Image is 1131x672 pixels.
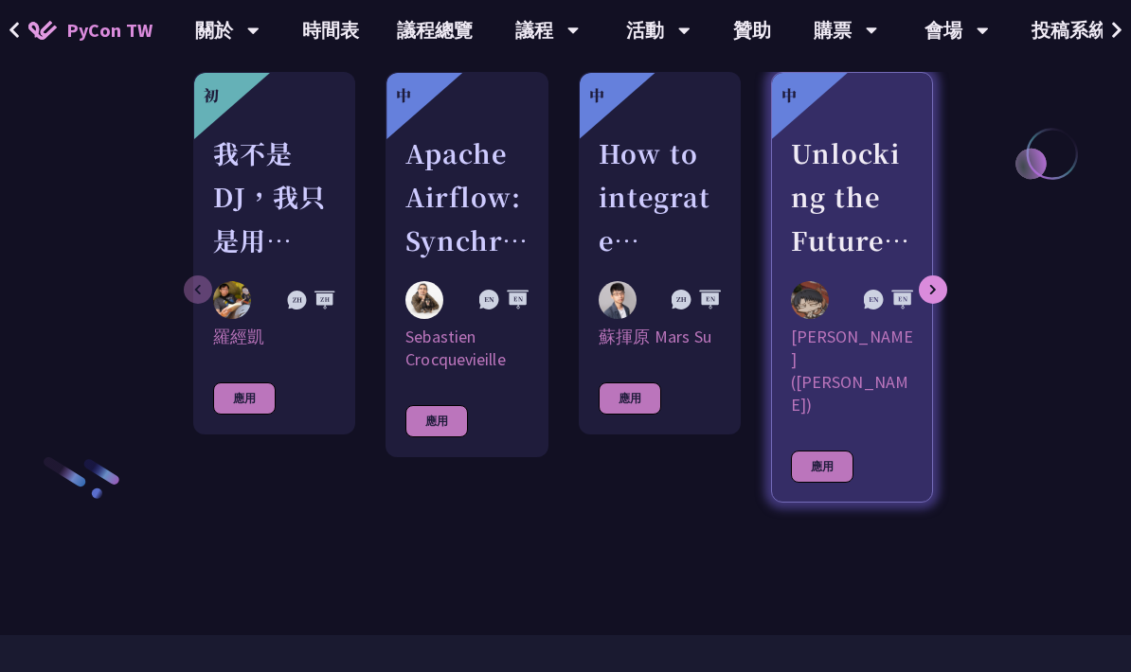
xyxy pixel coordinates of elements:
div: 初 [204,84,219,107]
span: PyCon TW [66,16,153,44]
div: Apache Airflow: Synchronizing Datasets across Multiple instances [405,132,528,262]
div: 應用 [213,382,276,415]
a: 中 Unlocking the Future of Data Pipelines - Apache Airflow 3 李唯 (Wei Lee) [PERSON_NAME] ([PERSON_N... [771,72,933,503]
img: Sebastien Crocquevieille [405,281,443,319]
img: 蘇揮原 Mars Su [599,281,637,319]
img: Home icon of PyCon TW 2025 [28,21,57,40]
a: 中 Apache Airflow: Synchronizing Datasets across Multiple instances Sebastien Crocquevieille Sebas... [386,72,548,457]
div: 中 [589,84,604,107]
div: How to integrate python tools with Apache Iceberg to build ETLT pipeline on Shift-Left Architecture [599,132,721,262]
a: 中 How to integrate python tools with Apache Iceberg to build ETLT pipeline on Shift-Left Architec... [579,72,741,434]
div: 蘇揮原 Mars Su [599,326,721,348]
div: 羅經凱 [213,326,335,348]
div: 我不是 DJ，我只是用 Python 做了一個會聽歌的工具 [213,132,335,262]
img: 李唯 (Wei Lee) [791,281,829,319]
div: 中 [781,84,797,107]
div: [PERSON_NAME] ([PERSON_NAME]) [791,326,913,416]
div: 中 [396,84,411,107]
div: 應用 [405,405,468,437]
div: Sebastien Crocquevieille [405,326,528,371]
img: 羅經凱 [213,281,251,319]
div: Unlocking the Future of Data Pipelines - Apache Airflow 3 [791,132,913,262]
div: 應用 [599,382,661,415]
div: 應用 [791,451,853,483]
a: 初 我不是 DJ，我只是用 Python 做了一個會聽歌的工具 羅經凱 羅經凱 應用 [193,72,355,434]
a: PyCon TW [9,7,171,54]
